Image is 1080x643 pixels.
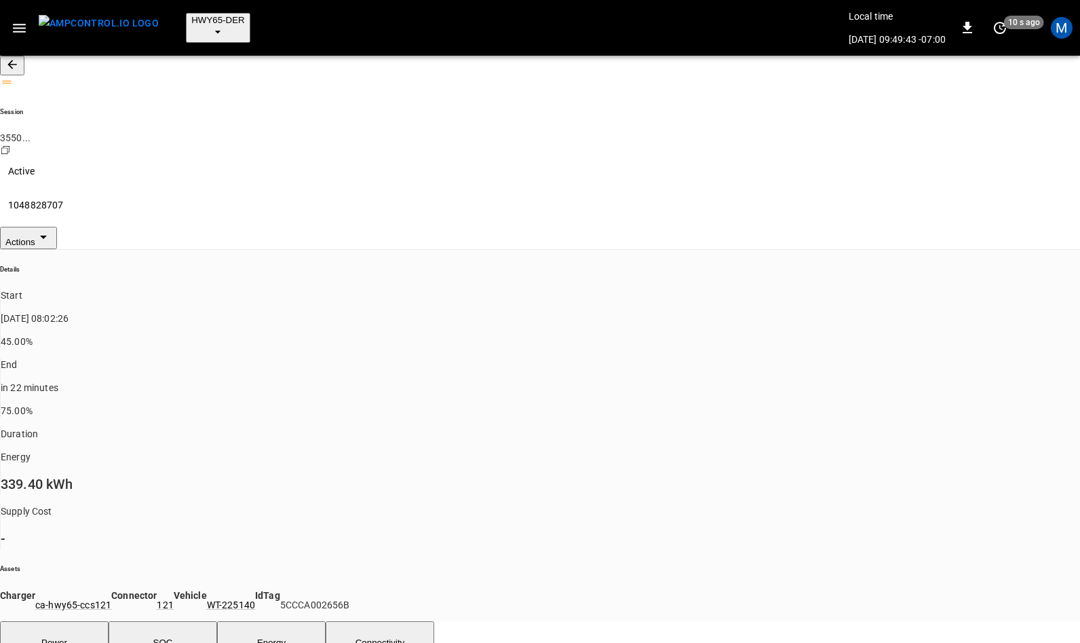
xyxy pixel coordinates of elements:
[1,427,1080,441] p: Duration
[157,598,173,612] a: 121
[1,504,1080,518] p: Supply Cost
[33,11,164,45] button: menu
[1,404,1080,418] p: 75.00%
[1,381,1080,418] div: in 22 minutes
[1,358,1080,371] p: End
[1,528,1080,549] h6: -
[1,473,1080,495] h6: 339.40 kWh
[1,289,1080,302] p: Start
[1004,16,1044,29] span: 10 s ago
[255,589,280,603] p: IdTag
[207,598,255,612] a: WT-225140
[1,450,1080,464] p: Energy
[1,335,1080,348] p: 45.00 %
[191,15,245,25] span: HWY65-DER
[174,589,207,603] p: Vehicle
[989,17,1011,39] button: set refresh interval
[8,198,64,212] p: 1048828707
[280,598,350,612] p: 5CCCA002656B
[35,598,111,612] a: ca-hwy65-ccs121
[111,589,157,603] p: Connector
[39,15,159,32] img: ampcontrol.io logo
[849,33,946,46] p: [DATE] 09:49:43 -07:00
[849,10,946,23] p: Local time
[1,312,1080,325] p: [DATE] 08:02:26
[186,13,250,43] button: HWY65-DER
[1051,17,1073,39] div: profile-icon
